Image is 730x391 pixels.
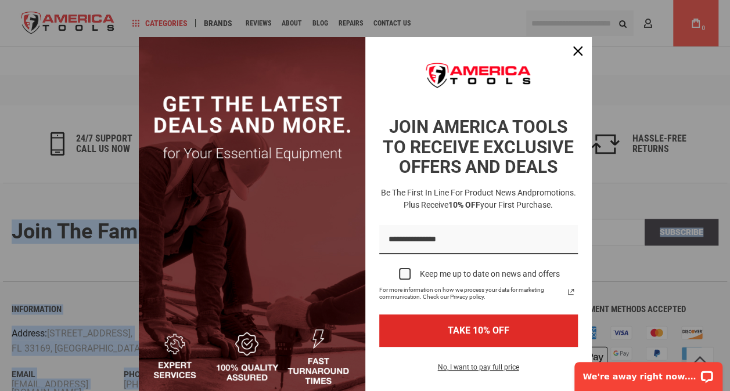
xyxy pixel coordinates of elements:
svg: link icon [564,285,578,299]
iframe: LiveChat chat widget [567,354,730,391]
button: Close [564,37,592,65]
button: TAKE 10% OFF [379,314,578,346]
svg: close icon [573,46,582,56]
a: Read our Privacy Policy [564,285,578,299]
span: For more information on how we process your data for marketing communication. Check our Privacy p... [379,287,564,301]
span: promotions. Plus receive your first purchase. [404,188,576,209]
button: No, I want to pay full price [429,361,528,381]
h3: Be the first in line for product news and [377,187,580,211]
strong: JOIN AMERICA TOOLS TO RECEIVE EXCLUSIVE OFFERS AND DEALS [383,117,574,177]
input: Email field [379,225,578,255]
div: Keep me up to date on news and offers [420,269,560,279]
strong: 10% OFF [448,200,480,209]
